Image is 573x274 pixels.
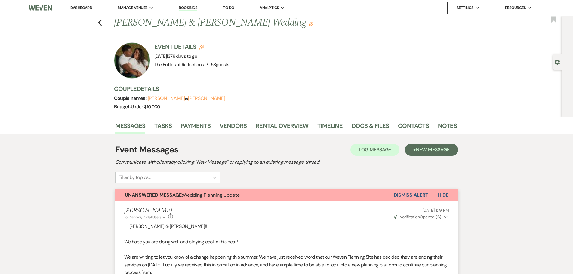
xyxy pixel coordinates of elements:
[260,5,279,11] span: Analytics
[359,146,391,153] span: Log Message
[114,85,451,93] h3: Couple Details
[394,214,442,220] span: Opened
[148,95,225,101] span: &
[438,192,448,198] span: Hide
[179,5,197,11] a: Bookings
[309,21,313,26] button: Edit
[148,96,185,101] button: [PERSON_NAME]
[350,144,399,156] button: Log Message
[188,96,225,101] button: [PERSON_NAME]
[317,121,343,134] a: Timeline
[352,121,389,134] a: Docs & Files
[125,192,183,198] strong: Unanswered Message:
[223,5,234,10] a: To Do
[29,2,51,14] img: Weven Logo
[393,214,449,220] button: NotificationOpened (6)
[220,121,247,134] a: Vendors
[457,5,474,11] span: Settings
[131,104,160,110] span: Under $10,000
[428,189,458,201] button: Hide
[114,95,148,101] span: Couple names:
[124,223,449,230] p: Hi [PERSON_NAME] & [PERSON_NAME]!!
[124,207,173,214] h5: [PERSON_NAME]
[399,214,420,220] span: Notification
[124,215,161,220] span: to: Planning Portal Users
[405,144,458,156] button: +New Message
[70,5,92,10] a: Dashboard
[505,5,526,11] span: Resources
[114,16,384,30] h1: [PERSON_NAME] & [PERSON_NAME] Wedding
[394,189,428,201] button: Dismiss Alert
[168,53,197,59] span: 379 days to go
[118,5,147,11] span: Manage Venues
[436,214,441,220] strong: ( 6 )
[115,121,146,134] a: Messages
[114,103,131,110] span: Budget:
[115,143,179,156] h1: Event Messages
[124,238,449,246] p: We hope you are doing well and staying cool in this heat!
[167,53,197,59] span: |
[422,208,449,213] span: [DATE] 1:19 PM
[211,62,230,68] span: 58 guests
[115,189,394,201] button: Unanswered Message:Wedding Planning Update
[555,59,560,65] button: Open lead details
[115,159,458,166] h2: Communicate with clients by clicking "New Message" or replying to an existing message thread.
[398,121,429,134] a: Contacts
[125,192,240,198] span: Wedding Planning Update
[154,121,172,134] a: Tasks
[256,121,308,134] a: Rental Overview
[154,53,197,59] span: [DATE]
[154,62,204,68] span: The Buttes at Reflections
[438,121,457,134] a: Notes
[181,121,211,134] a: Payments
[416,146,449,153] span: New Message
[154,42,230,51] h3: Event Details
[119,174,151,181] div: Filter by topics...
[124,214,167,220] button: to: Planning Portal Users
